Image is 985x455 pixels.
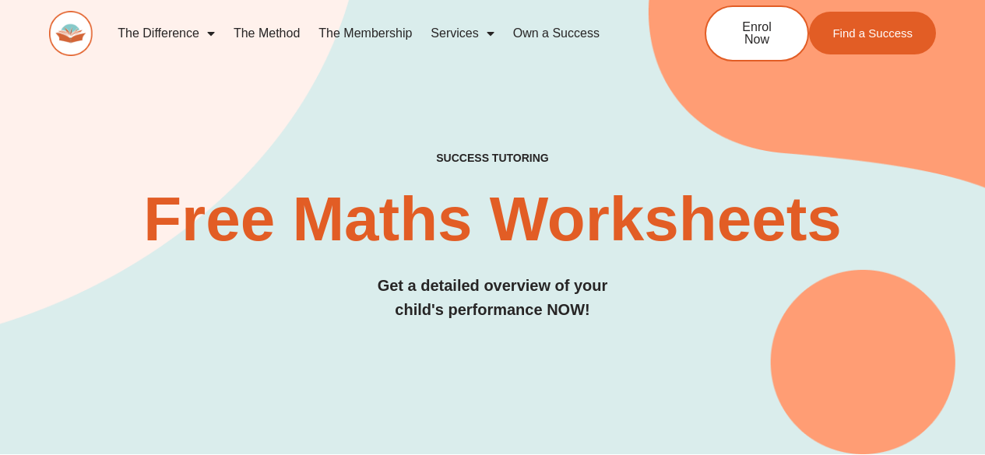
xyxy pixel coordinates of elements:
span: Enrol Now [730,21,784,46]
a: The Difference [108,16,224,51]
h2: Free Maths Worksheets​ [49,188,936,250]
span: Find a Success [832,27,913,39]
a: The Method [224,16,309,51]
h4: SUCCESS TUTORING​ [49,152,936,165]
a: Services [421,16,503,51]
a: Find a Success [809,12,936,54]
a: Enrol Now [705,5,809,61]
h3: Get a detailed overview of your child's performance NOW! [49,274,936,322]
a: Own a Success [504,16,609,51]
a: The Membership [309,16,421,51]
nav: Menu [108,16,653,51]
